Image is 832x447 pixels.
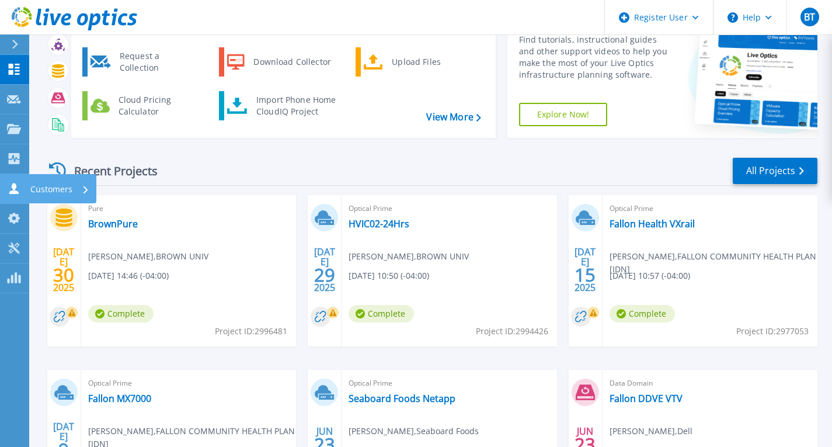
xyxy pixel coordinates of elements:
[610,377,810,390] span: Data Domain
[349,250,469,263] span: [PERSON_NAME] , BROWN UNIV
[82,47,202,77] a: Request a Collection
[574,248,596,291] div: [DATE] 2025
[349,377,549,390] span: Optical Prime
[53,248,75,291] div: [DATE] 2025
[88,393,151,404] a: Fallon MX7000
[349,305,414,323] span: Complete
[426,112,481,123] a: View More
[610,269,690,282] span: [DATE] 10:57 (-04:00)
[519,103,608,126] a: Explore Now!
[314,248,336,291] div: [DATE] 2025
[349,218,409,230] a: HVIC02-24Hrs
[349,425,479,438] span: [PERSON_NAME] , Seaboard Foods
[610,393,683,404] a: Fallon DDVE VTV
[114,50,199,74] div: Request a Collection
[610,218,695,230] a: Fallon Health VXrail
[250,94,342,117] div: Import Phone Home CloudIQ Project
[219,47,339,77] a: Download Collector
[30,174,72,205] p: Customers
[610,202,810,215] span: Optical Prime
[113,94,199,117] div: Cloud Pricing Calculator
[82,91,202,120] a: Cloud Pricing Calculator
[88,218,138,230] a: BrownPure
[314,270,335,280] span: 29
[88,250,208,263] span: [PERSON_NAME] , BROWN UNIV
[215,325,287,338] span: Project ID: 2996481
[519,34,674,81] div: Find tutorials, instructional guides and other support videos to help you make the most of your L...
[804,12,815,22] span: BT
[88,269,169,282] span: [DATE] 14:46 (-04:00)
[610,305,675,323] span: Complete
[575,270,596,280] span: 15
[733,158,817,184] a: All Projects
[610,250,817,276] span: [PERSON_NAME] , FALLON COMMUNITY HEALTH PLAN [IDN]
[53,270,74,280] span: 30
[248,50,336,74] div: Download Collector
[88,202,289,215] span: Pure
[736,325,809,338] span: Project ID: 2977053
[349,269,429,282] span: [DATE] 10:50 (-04:00)
[356,47,475,77] a: Upload Files
[476,325,548,338] span: Project ID: 2994426
[349,202,549,215] span: Optical Prime
[88,377,289,390] span: Optical Prime
[610,425,692,438] span: [PERSON_NAME] , Dell
[88,305,154,323] span: Complete
[386,50,472,74] div: Upload Files
[349,393,455,404] a: Seaboard Foods Netapp
[45,157,173,185] div: Recent Projects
